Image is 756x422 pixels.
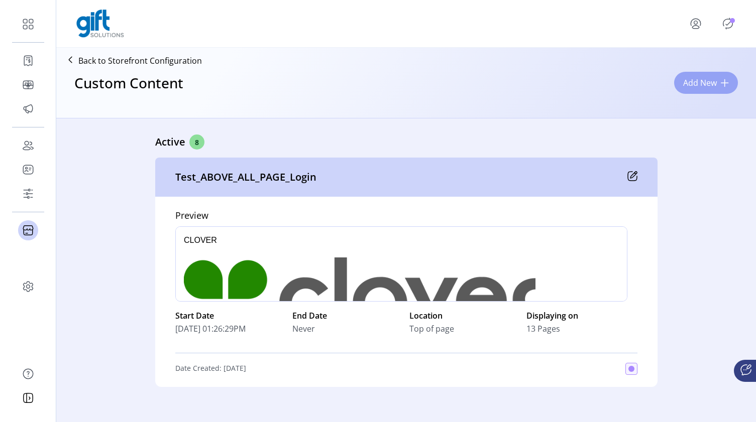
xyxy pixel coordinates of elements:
button: Publisher Panel [720,16,736,32]
h5: Preview [175,209,208,226]
h3: Custom Content [74,72,183,93]
span: [DATE] 01:26:29PM [175,323,246,335]
span: Add New [683,77,717,89]
span: Never [292,323,315,335]
span: 8 [189,134,204,150]
p: Date Created: [DATE] [175,363,246,375]
button: menu [676,12,720,36]
body: Rich Text Area. Press ALT-0 for help. [8,8,443,121]
label: Start Date [175,310,286,322]
p: Active [155,134,189,150]
span: Top of page [409,323,454,335]
p: Back to Storefront Configuration [78,55,202,67]
p: Test_ABOVE_ALL_PAGE_Login [175,170,316,185]
label: End Date [292,310,403,322]
label: Displaying on [526,310,637,322]
p: CLOVER [8,8,443,121]
label: Location [409,310,520,322]
span: 13 Pages [526,323,560,335]
button: Add New [674,72,738,94]
img: logo [76,10,124,38]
